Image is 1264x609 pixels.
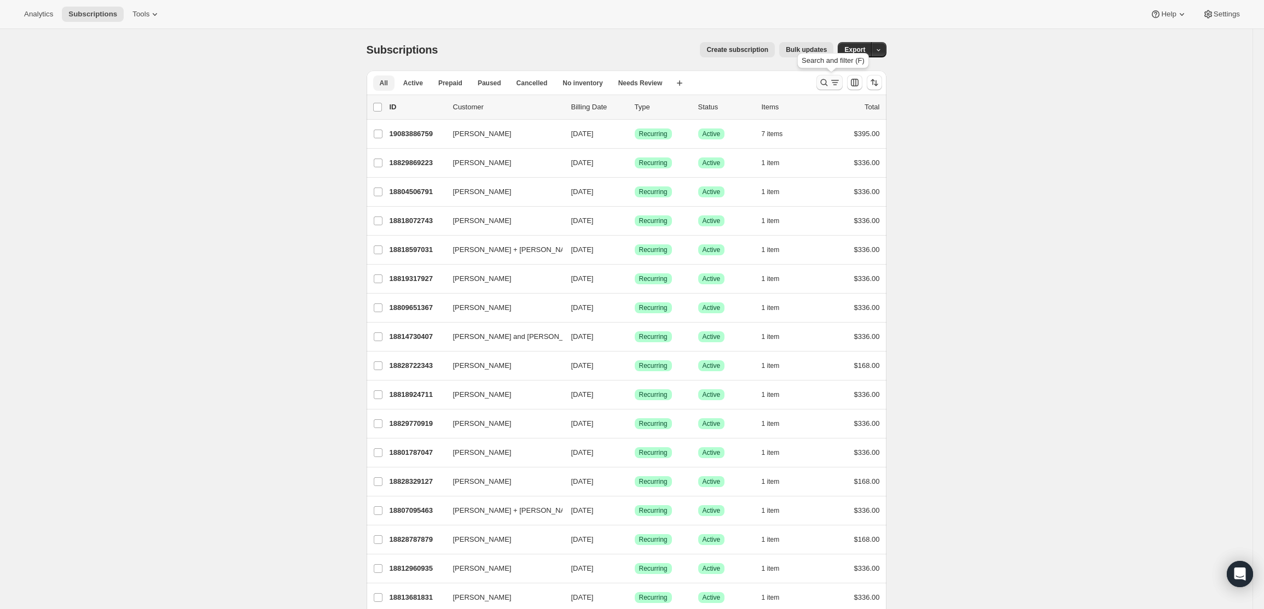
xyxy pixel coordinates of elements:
[618,79,663,87] span: Needs Review
[447,125,556,143] button: [PERSON_NAME]
[438,79,462,87] span: Prepaid
[854,216,880,225] span: $336.00
[639,245,668,254] span: Recurring
[390,476,444,487] p: 18828329127
[639,477,668,486] span: Recurring
[571,245,594,254] span: [DATE]
[639,506,668,515] span: Recurring
[447,241,556,259] button: [PERSON_NAME] + [PERSON_NAME]
[854,477,880,485] span: $168.00
[571,419,594,428] span: [DATE]
[762,564,780,573] span: 1 item
[447,415,556,432] button: [PERSON_NAME]
[762,503,792,518] button: 1 item
[854,506,880,514] span: $336.00
[453,476,512,487] span: [PERSON_NAME]
[639,159,668,167] span: Recurring
[453,389,512,400] span: [PERSON_NAME]
[635,102,689,113] div: Type
[854,245,880,254] span: $336.00
[390,102,880,113] div: IDCustomerBilling DateTypeStatusItemsTotal
[24,10,53,19] span: Analytics
[390,387,880,402] div: 18818924711[PERSON_NAME][DATE]SuccessRecurringSuccessActive1 item$336.00
[571,390,594,399] span: [DATE]
[390,184,880,200] div: 18804506791[PERSON_NAME][DATE]SuccessRecurringSuccessActive1 item$336.00
[453,563,512,574] span: [PERSON_NAME]
[453,418,512,429] span: [PERSON_NAME]
[571,448,594,456] span: [DATE]
[517,79,548,87] span: Cancelled
[703,390,721,399] span: Active
[854,188,880,196] span: $336.00
[453,157,512,168] span: [PERSON_NAME]
[639,390,668,399] span: Recurring
[703,506,721,515] span: Active
[762,477,780,486] span: 1 item
[762,419,780,428] span: 1 item
[706,45,768,54] span: Create subscription
[779,42,833,57] button: Bulk updates
[703,188,721,196] span: Active
[390,505,444,516] p: 18807095463
[854,130,880,138] span: $395.00
[571,361,594,370] span: [DATE]
[698,102,753,113] p: Status
[390,213,880,229] div: 18818072743[PERSON_NAME][DATE]SuccessRecurringSuccessActive1 item$336.00
[453,331,586,342] span: [PERSON_NAME] and [PERSON_NAME]
[854,535,880,543] span: $168.00
[762,474,792,489] button: 1 item
[453,273,512,284] span: [PERSON_NAME]
[571,188,594,196] span: [DATE]
[390,300,880,315] div: 18809651367[PERSON_NAME][DATE]SuccessRecurringSuccessActive1 item$336.00
[1214,10,1240,19] span: Settings
[762,184,792,200] button: 1 item
[390,271,880,286] div: 18819317927[PERSON_NAME][DATE]SuccessRecurringSuccessActive1 item$336.00
[390,447,444,458] p: 18801787047
[447,357,556,374] button: [PERSON_NAME]
[762,361,780,370] span: 1 item
[639,419,668,428] span: Recurring
[762,216,780,225] span: 1 item
[1227,561,1253,587] div: Open Intercom Messenger
[571,303,594,312] span: [DATE]
[390,186,444,197] p: 18804506791
[447,270,556,288] button: [PERSON_NAME]
[390,126,880,142] div: 19083886759[PERSON_NAME][DATE]SuccessRecurringSuccessActive7 items$395.00
[447,560,556,577] button: [PERSON_NAME]
[390,563,444,574] p: 18812960935
[639,361,668,370] span: Recurring
[639,448,668,457] span: Recurring
[132,10,149,19] span: Tools
[390,360,444,371] p: 18828722343
[762,188,780,196] span: 1 item
[571,477,594,485] span: [DATE]
[703,361,721,370] span: Active
[1161,10,1176,19] span: Help
[390,389,444,400] p: 18818924711
[854,332,880,341] span: $336.00
[447,386,556,403] button: [PERSON_NAME]
[571,130,594,138] span: [DATE]
[762,590,792,605] button: 1 item
[762,126,795,142] button: 7 items
[453,128,512,139] span: [PERSON_NAME]
[762,332,780,341] span: 1 item
[447,589,556,606] button: [PERSON_NAME]
[854,361,880,370] span: $168.00
[762,387,792,402] button: 1 item
[867,75,882,90] button: Sort the results
[447,299,556,317] button: [PERSON_NAME]
[453,302,512,313] span: [PERSON_NAME]
[762,159,780,167] span: 1 item
[639,564,668,573] span: Recurring
[68,10,117,19] span: Subscriptions
[453,186,512,197] span: [PERSON_NAME]
[447,154,556,172] button: [PERSON_NAME]
[390,273,444,284] p: 18819317927
[571,506,594,514] span: [DATE]
[390,302,444,313] p: 18809651367
[703,535,721,544] span: Active
[762,561,792,576] button: 1 item
[762,242,792,257] button: 1 item
[703,332,721,341] span: Active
